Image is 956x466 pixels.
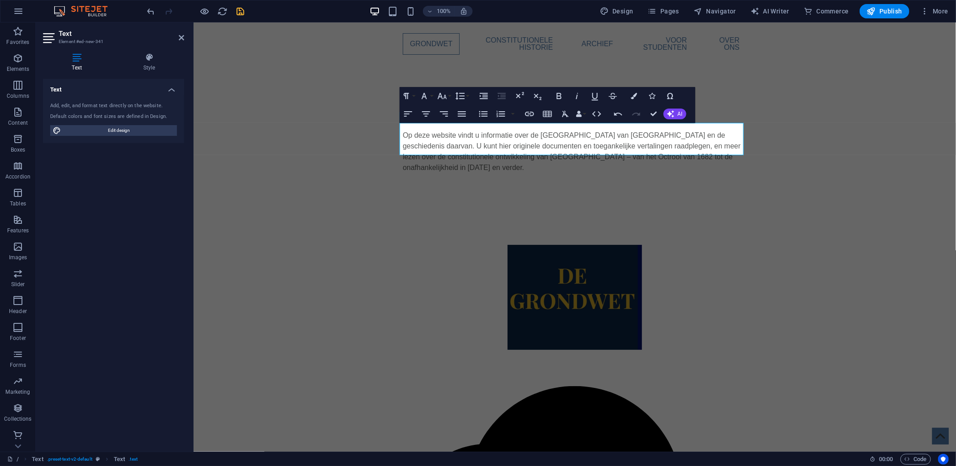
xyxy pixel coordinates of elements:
[604,87,621,105] button: Strikethrough
[5,388,30,396] p: Marketing
[475,87,492,105] button: Increase Indent
[648,7,679,16] span: Pages
[50,102,177,110] div: Add, edit, and format text directly on the website.
[475,105,492,123] button: Unordered List
[492,105,509,123] button: Ordered List
[586,87,603,105] button: Underline (Ctrl+U)
[509,105,517,123] button: Ordered List
[626,87,643,105] button: Colors
[59,30,184,38] h2: Text
[690,4,740,18] button: Navigator
[5,173,30,180] p: Accordion
[217,6,228,17] button: reload
[453,105,470,123] button: Align Justify
[32,454,43,465] span: Click to select. Double-click to edit
[114,454,125,465] span: Click to select. Double-click to edit
[47,454,92,465] span: . preset-text-v2-default
[663,109,686,119] button: AI
[10,335,26,342] p: Footer
[8,119,28,126] p: Content
[557,105,574,123] button: Clear Formatting
[96,457,100,462] i: This element is a customizable preset
[7,454,19,465] a: Click to cancel selection. Double-click to open Pages
[32,454,138,465] nav: breadcrumb
[867,7,902,16] span: Publish
[693,7,736,16] span: Navigator
[860,4,909,18] button: Publish
[646,105,663,123] button: Confirm (Ctrl+⏎)
[435,105,452,123] button: Align Right
[50,113,177,121] div: Default colors and font sizes are defined in Design.
[938,454,949,465] button: Usercentrics
[50,125,177,136] button: Edit design
[64,125,174,136] span: Edit design
[600,7,633,16] span: Design
[10,361,26,369] p: Forms
[551,87,568,105] button: Bold (Ctrl+B)
[900,454,931,465] button: Code
[59,38,166,46] h3: Element #ed-new-341
[436,6,451,17] h6: 100%
[511,87,528,105] button: Superscript
[568,87,586,105] button: Italic (Ctrl+I)
[644,4,683,18] button: Pages
[6,39,29,46] p: Favorites
[418,87,435,105] button: Font Family
[628,105,645,123] button: Redo (Ctrl+Shift+Z)
[9,308,27,315] p: Header
[11,146,26,153] p: Boxes
[43,79,184,95] h4: Text
[678,111,683,117] span: AI
[114,53,184,72] h4: Style
[870,454,893,465] h6: Session time
[146,6,156,17] i: Undo: Edit headline (Ctrl+Z)
[129,454,137,465] span: . text
[209,108,553,151] p: Op deze website vindt u informatie over de [GEOGRAPHIC_DATA] van [GEOGRAPHIC_DATA] en de geschied...
[529,87,546,105] button: Subscript
[146,6,156,17] button: undo
[7,92,29,100] p: Columns
[423,6,455,17] button: 100%
[521,105,538,123] button: Insert Link
[11,281,25,288] p: Slider
[7,65,30,73] p: Elements
[460,7,468,15] i: On resize automatically adjust zoom level to fit chosen device.
[10,200,26,207] p: Tables
[43,53,114,72] h4: Text
[879,454,893,465] span: 00 00
[236,6,246,17] i: Save (Ctrl+S)
[9,254,27,261] p: Images
[596,4,637,18] button: Design
[493,87,510,105] button: Decrease Indent
[400,87,417,105] button: Paragraph Format
[588,105,605,123] button: HTML
[453,87,470,105] button: Line Height
[885,456,887,462] span: :
[575,105,587,123] button: Data Bindings
[904,454,927,465] span: Code
[917,4,952,18] button: More
[235,6,246,17] button: save
[596,4,637,18] div: Design (Ctrl+Alt+Y)
[750,7,789,16] span: AI Writer
[747,4,793,18] button: AI Writer
[418,105,435,123] button: Align Center
[539,105,556,123] button: Insert Table
[7,227,29,234] p: Features
[804,7,849,16] span: Commerce
[800,4,853,18] button: Commerce
[52,6,119,17] img: Editor Logo
[662,87,679,105] button: Special Characters
[400,105,417,123] button: Align Left
[435,87,452,105] button: Font Size
[199,6,210,17] button: Click here to leave preview mode and continue editing
[4,415,31,422] p: Collections
[644,87,661,105] button: Icons
[610,105,627,123] button: Undo (Ctrl+Z)
[920,7,948,16] span: More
